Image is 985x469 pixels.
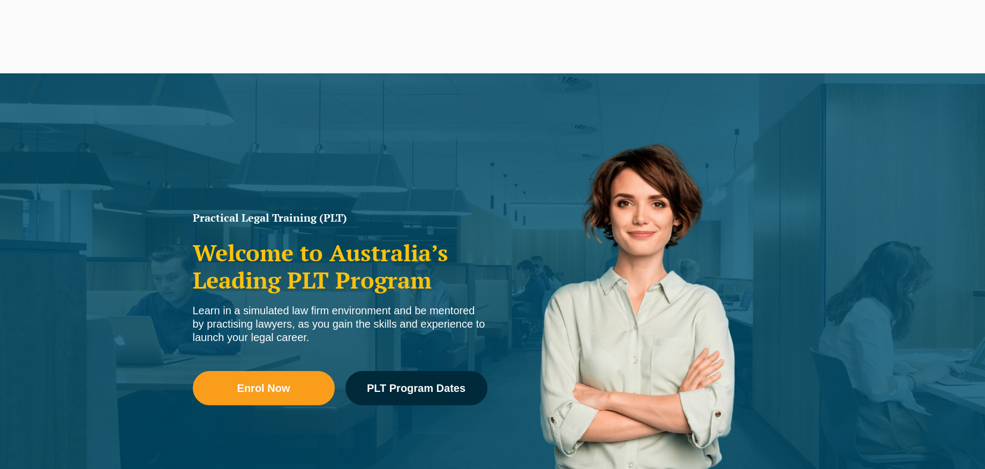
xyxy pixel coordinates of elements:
div: Learn in a simulated law firm environment and be mentored by practising lawyers, as you gain the ... [193,304,487,344]
span: Enrol Now [237,383,290,394]
h2: Welcome to Australia’s Leading PLT Program [193,239,487,293]
span: PLT Program Dates [367,383,465,394]
a: PLT Program Dates [345,371,487,405]
a: Enrol Now [193,371,335,405]
h1: Practical Legal Training (PLT) [193,213,487,223]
